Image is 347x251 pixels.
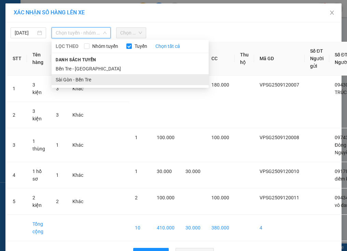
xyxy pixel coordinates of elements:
td: Khác [67,188,89,215]
td: 3 [7,128,27,162]
button: Close [322,3,342,23]
td: 30.000 [180,215,206,241]
td: Khác [67,76,89,102]
td: 2 kiện [27,188,51,215]
div: [GEOGRAPHIC_DATA] [6,6,75,21]
th: STT [7,42,27,76]
th: CC [206,42,235,76]
span: Nhóm tuyến [89,42,121,50]
span: 2 [135,195,138,200]
td: 1 hồ sơ [27,162,51,188]
span: VPSG2509120010 [260,169,299,174]
th: SL [51,42,67,76]
span: Danh sách tuyến [52,57,100,63]
th: Mã GD [254,42,305,76]
span: 180.000 [211,82,229,88]
td: 410.000 [151,215,180,241]
span: 100.000 [211,135,229,140]
span: XÁC NHẬN SỐ HÀNG LÊN XE [14,9,85,16]
a: Chọn tất cả [155,42,180,50]
span: Nhận: [80,6,96,13]
td: 2 [7,102,27,128]
span: VPSG2509120011 [260,195,299,200]
input: 12/09/2025 [15,29,36,37]
span: 2 [56,199,59,204]
div: 0943469141 [80,29,135,39]
td: 380.000 [206,215,235,241]
span: 100.000 [157,195,175,200]
div: vô danh [80,21,135,29]
span: giống cây trồng [80,39,134,63]
td: 1 thùng [27,128,51,162]
th: Tên hàng [27,42,51,76]
span: close [329,10,335,15]
span: 3 [56,112,59,118]
td: Khác [67,128,89,162]
td: 1 [7,76,27,102]
span: 1 [56,172,59,178]
td: 3 kiện [27,102,51,128]
span: Người gửi [310,56,324,69]
span: VPSG2509120008 [260,135,299,140]
td: 4 [7,162,27,188]
li: Sài Gòn - Bến Tre [52,74,209,85]
span: Gửi: [6,6,16,13]
td: 10 [129,215,151,241]
th: Thu hộ [235,42,254,76]
td: 3 kiện [27,76,51,102]
span: 3 [56,86,59,91]
td: Khác [67,162,89,188]
li: Bến Tre - [GEOGRAPHIC_DATA] [52,63,209,74]
span: VPSG2509120007 [260,82,299,88]
td: Tổng cộng [27,215,51,241]
span: 100.000 [211,195,229,200]
td: Khác [67,102,89,128]
span: down [103,31,107,35]
span: 30.000 [185,169,200,174]
span: 1 [135,135,138,140]
span: 1 [56,142,59,148]
td: 4 [254,215,305,241]
span: 100.000 [157,135,175,140]
span: Số ĐT [310,48,323,54]
span: Chọn tuyến - nhóm tuyến [56,28,107,38]
span: DĐ: [80,43,90,50]
div: [PERSON_NAME] [80,6,135,21]
span: Tuyến [132,42,150,50]
span: 1 [135,169,138,174]
span: 30.000 [157,169,172,174]
span: Chọn chuyến [120,28,142,38]
span: LỌC THEO [56,42,79,50]
td: 5 [7,188,27,215]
